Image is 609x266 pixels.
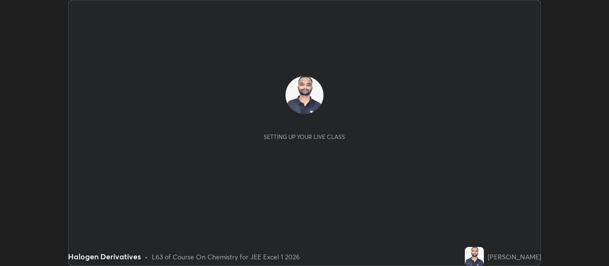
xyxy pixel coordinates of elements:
[152,252,300,262] div: L63 of Course On Chemistry for JEE Excel 1 2026
[264,133,345,140] div: Setting up your live class
[68,251,141,262] div: Halogen Derivatives
[145,252,148,262] div: •
[488,252,541,262] div: [PERSON_NAME]
[285,76,324,114] img: be6de2d73fb94b1c9be2f2192f474e4d.jpg
[465,247,484,266] img: be6de2d73fb94b1c9be2f2192f474e4d.jpg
